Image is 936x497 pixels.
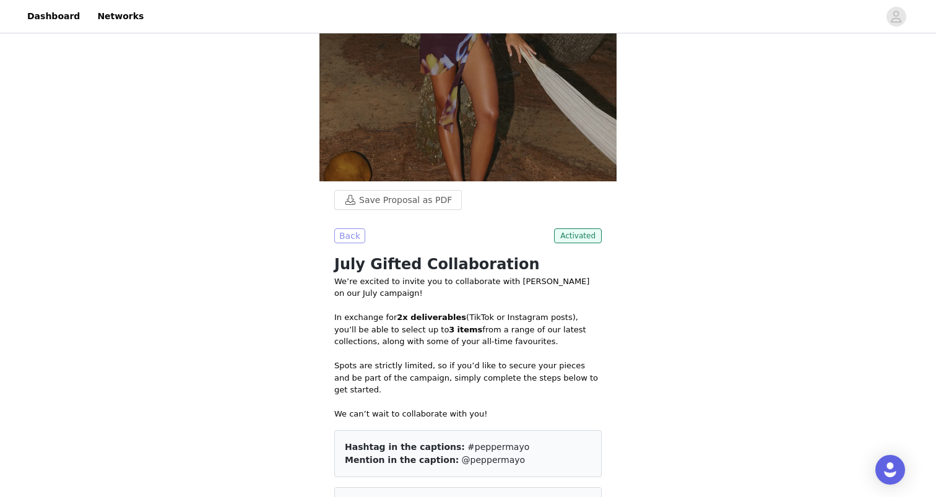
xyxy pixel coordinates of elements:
span: Activated [554,228,602,243]
button: Save Proposal as PDF [334,190,462,210]
p: We’re excited to invite you to collaborate with [PERSON_NAME] on our July campaign! [334,275,602,300]
p: We can’t wait to collaborate with you! [334,408,602,420]
span: Hashtag in the captions: [345,442,465,452]
strong: 2x deliverables [397,313,466,322]
a: Networks [90,2,151,30]
div: Open Intercom Messenger [875,455,905,485]
a: Dashboard [20,2,87,30]
button: Back [334,228,365,243]
span: @peppermayo [462,455,525,465]
h1: July Gifted Collaboration [334,253,602,275]
strong: items [457,325,483,334]
strong: 3 [449,325,454,334]
span: #peppermayo [467,442,529,452]
div: avatar [890,7,902,27]
p: Spots are strictly limited, so if you’d like to secure your pieces and be part of the campaign, s... [334,360,602,396]
p: In exchange for (TikTok or Instagram posts), you’ll be able to select up to from a range of our l... [334,311,602,348]
span: Mention in the caption: [345,455,459,465]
